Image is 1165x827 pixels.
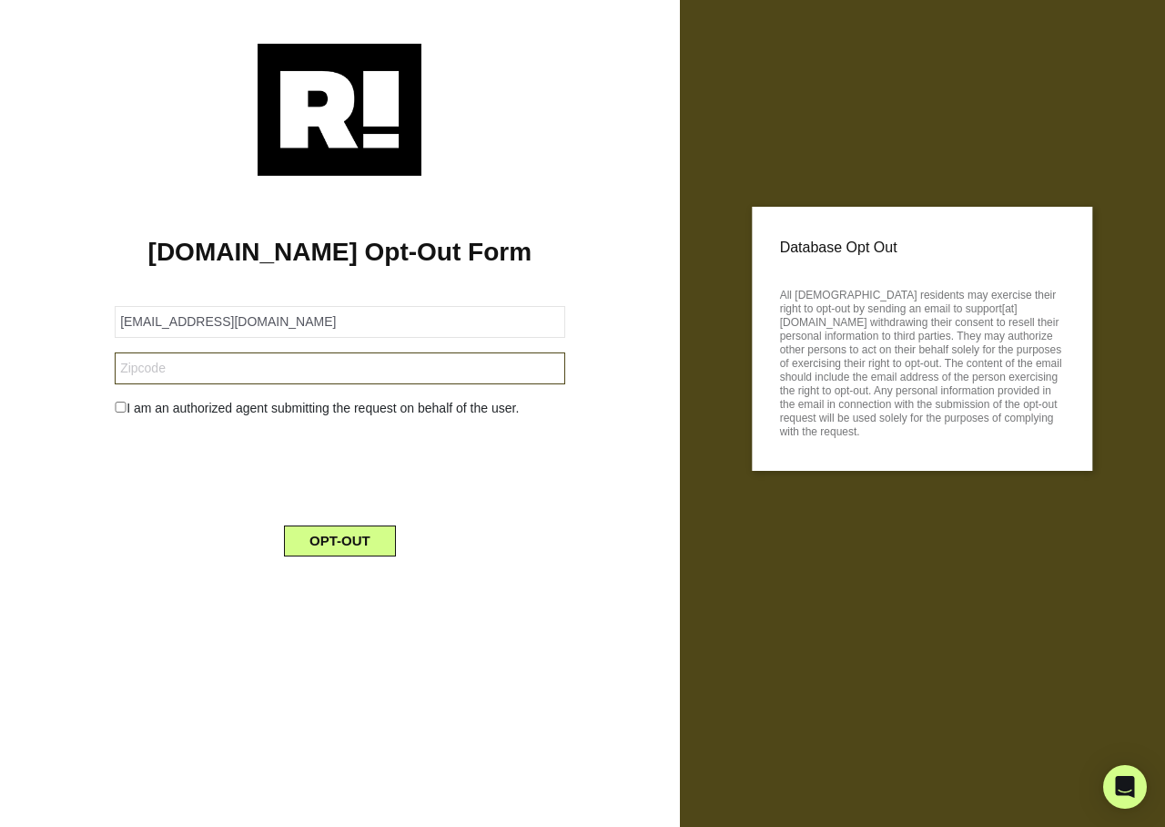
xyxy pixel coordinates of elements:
[115,352,564,384] input: Zipcode
[27,237,653,268] h1: [DOMAIN_NAME] Opt-Out Form
[101,399,578,418] div: I am an authorized agent submitting the request on behalf of the user.
[258,44,421,176] img: Retention.com
[780,234,1065,261] p: Database Opt Out
[1103,765,1147,809] div: Open Intercom Messenger
[201,433,478,504] iframe: reCAPTCHA
[780,283,1065,439] p: All [DEMOGRAPHIC_DATA] residents may exercise their right to opt-out by sending an email to suppo...
[115,306,564,338] input: Email Address
[284,526,396,556] button: OPT-OUT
